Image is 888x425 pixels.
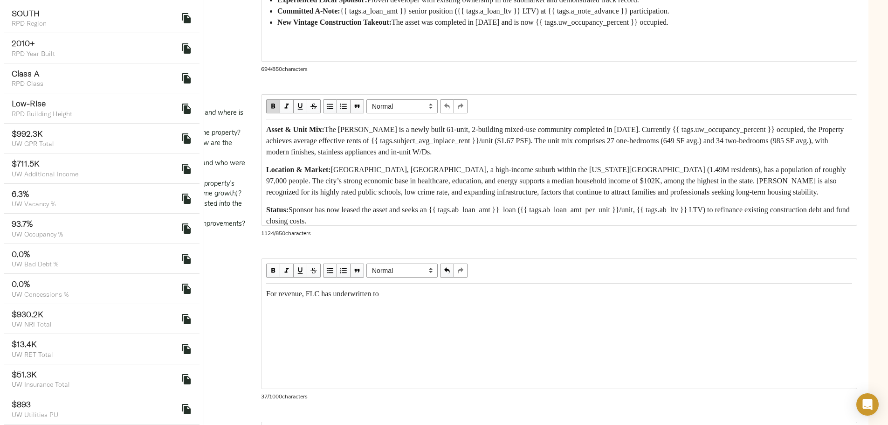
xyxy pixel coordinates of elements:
p: RPD Year Built [12,49,178,58]
button: Bold [266,264,280,278]
svg: Copy tag to clipboard [181,253,192,265]
p: UW Occupancy % [12,230,178,239]
strong: $13.4K [12,339,37,349]
strong: Low-Rise [12,98,46,109]
div: Open Intercom Messenger [856,393,879,416]
button: Strikethrough [307,264,321,278]
span: Sponsor has now leased the asset and seeks an {{ tags.ab_loan_amt }} loan ({{ tags.ab_loan_amt_pe... [266,206,852,225]
button: Italic [280,264,294,278]
strong: $893 [12,399,31,410]
p: 694 / 850 characters [261,65,857,74]
select: Block type [366,99,438,113]
p: RPD Class [12,79,178,88]
p: RPD Building Height [12,109,178,118]
button: delete [175,248,198,270]
span: For revenue, FLC has underwritten to [266,290,379,298]
span: The asset was completed in [DATE] and is now {{ tags.uw_occupancy_percent }} occupied. [392,18,668,26]
svg: Copy tag to clipboard [181,314,192,325]
span: Status: [266,206,289,214]
button: delete [175,37,198,60]
p: UW Vacancy % [12,199,178,209]
button: Undo [440,99,454,113]
strong: Class A [12,68,39,79]
button: delete [175,158,198,180]
div: Edit text [262,284,856,304]
p: UW RET Total [12,350,178,359]
button: delete [175,308,198,330]
strong: $992.3K [12,128,43,139]
button: Bold [266,99,280,113]
button: UL [323,99,337,113]
p: RPD Region [12,19,178,28]
svg: Copy tag to clipboard [181,103,192,114]
span: The [PERSON_NAME] is a newly built 61-unit, 2-building mixed-use community completed in [DATE]. C... [266,125,846,156]
button: Italic [280,99,294,113]
span: Asset & Unit Mix: [266,125,324,133]
span: Normal [366,264,438,278]
button: Blockquote [351,99,364,113]
button: delete [175,338,198,360]
span: New Vintage Construction Takeout: [277,18,392,26]
button: delete [175,7,198,29]
button: Redo [454,264,468,278]
p: UW NRI Total [12,320,178,329]
p: UW GPR Total [12,139,178,148]
button: Underline [294,99,307,113]
p: UW Utilities PU [12,410,178,419]
button: Redo [454,99,468,113]
div: Edit text [262,120,856,225]
svg: Copy tag to clipboard [181,343,192,355]
strong: 2010+ [12,38,35,49]
strong: $930.2K [12,309,43,320]
button: OL [337,99,351,113]
button: Underline [294,264,307,278]
button: delete [175,188,198,210]
strong: 6.3% [12,188,29,199]
svg: Copy tag to clipboard [181,43,192,54]
svg: Copy tag to clipboard [181,223,192,234]
span: [GEOGRAPHIC_DATA], [GEOGRAPHIC_DATA], a high-income suburb within the [US_STATE][GEOGRAPHIC_DATA]... [266,166,848,196]
svg: Copy tag to clipboard [181,193,192,204]
svg: Copy tag to clipboard [181,163,192,174]
strong: 0.0% [12,279,30,289]
span: Location & Market: [266,166,331,174]
svg: Copy tag to clipboard [181,13,192,24]
svg: Copy tag to clipboard [181,283,192,294]
button: UL [323,264,337,278]
strong: $711.5K [12,158,40,169]
p: 1124 / 850 characters [261,230,857,238]
p: UW Concessions % [12,290,178,299]
strong: SOUTH [12,8,40,19]
svg: Copy tag to clipboard [181,133,192,144]
button: delete [175,217,198,240]
svg: Copy tag to clipboard [181,404,192,415]
button: delete [175,368,198,390]
p: 37 / 1000 characters [261,393,857,401]
button: Undo [440,264,454,278]
span: {{ tags.a_loan_amt }} senior position ({{ tags.a_loan_ltv }} LTV) at {{ tags.a_note_advance }} pa... [340,7,669,15]
span: Normal [366,99,438,113]
strong: $51.3K [12,369,37,380]
button: delete [175,67,198,90]
button: delete [175,278,198,300]
button: OL [337,264,351,278]
button: Blockquote [351,264,364,278]
p: UW Bad Debt % [12,259,178,269]
button: delete [175,98,198,120]
p: UW Insurance Total [12,380,178,389]
svg: Copy tag to clipboard [181,374,192,385]
p: UW Additional Income [12,169,178,179]
button: delete [175,127,198,150]
strong: 93.7% [12,218,33,229]
strong: 0.0% [12,249,30,259]
select: Block type [366,264,438,278]
button: delete [175,398,198,420]
span: Committed A-Note: [277,7,340,15]
button: Strikethrough [307,99,321,113]
svg: Copy tag to clipboard [181,73,192,84]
